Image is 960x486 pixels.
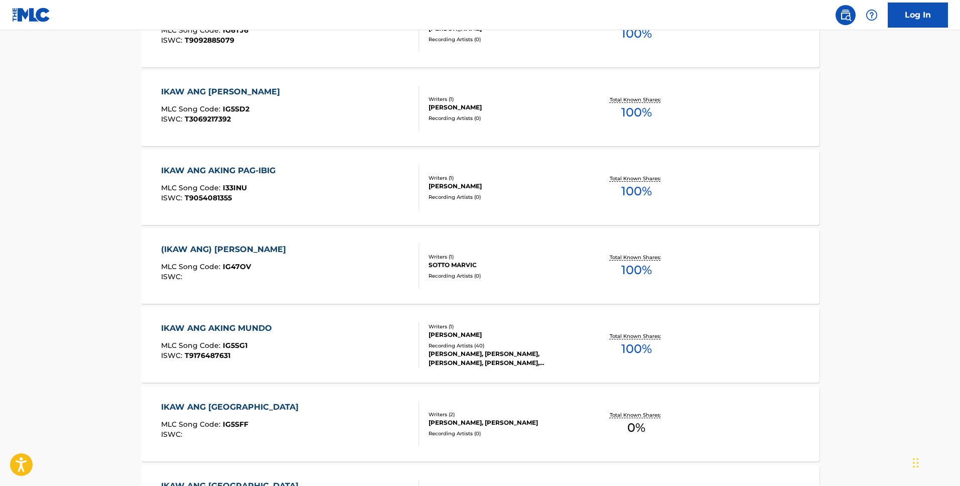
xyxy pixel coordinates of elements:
iframe: Chat Widget [910,438,960,486]
span: T3069217392 [185,114,231,124]
div: IKAW ANG [GEOGRAPHIC_DATA] [161,401,304,413]
a: IKAW ANG AKING PAG-IBIGMLC Song Code:I33INUISWC:T9054081355Writers (1)[PERSON_NAME]Recording Arti... [141,150,819,225]
img: help [866,9,878,21]
div: (IKAW ANG) [PERSON_NAME] [161,244,291,256]
a: IKAW ANG AKING MUNDOMLC Song Code:IG5SG1ISWC:T9176487631Writers (1)[PERSON_NAME]Recording Artists... [141,307,819,383]
div: [PERSON_NAME], [PERSON_NAME], [PERSON_NAME], [PERSON_NAME], [PERSON_NAME] [429,349,580,368]
span: IG5SFF [223,420,248,429]
span: MLC Song Code : [161,26,223,35]
div: IKAW ANG [PERSON_NAME] [161,86,285,98]
div: IKAW ANG AKING PAG-IBIG [161,165,281,177]
span: IG5SG1 [223,341,247,350]
span: ISWC : [161,36,185,45]
div: Recording Artists ( 0 ) [429,193,580,201]
img: MLC Logo [12,8,51,22]
div: Writers ( 1 ) [429,323,580,330]
span: 100 % [621,340,652,358]
span: 100 % [621,25,652,43]
span: IG6TJ6 [223,26,248,35]
p: Total Known Shares: [610,175,663,182]
span: T9176487631 [185,351,230,360]
span: ISWC : [161,272,185,281]
span: ISWC : [161,351,185,360]
span: MLC Song Code : [161,341,223,350]
span: MLC Song Code : [161,183,223,192]
div: Writers ( 1 ) [429,253,580,261]
span: ISWC : [161,114,185,124]
div: Drag [913,448,919,478]
a: IKAW ANG [GEOGRAPHIC_DATA]MLC Song Code:IG5SFFISWC:Writers (2)[PERSON_NAME], [PERSON_NAME]Recordi... [141,386,819,461]
span: MLC Song Code : [161,262,223,271]
div: Recording Artists ( 0 ) [429,36,580,43]
div: Recording Artists ( 40 ) [429,342,580,349]
a: (IKAW ANG) [PERSON_NAME]MLC Song Code:IG47OVISWC:Writers (1)SOTTO MARVICRecording Artists (0)Tota... [141,228,819,304]
div: [PERSON_NAME], [PERSON_NAME] [429,418,580,427]
div: Recording Artists ( 0 ) [429,430,580,437]
div: Writers ( 1 ) [429,174,580,182]
span: T9092885079 [185,36,234,45]
span: 100 % [621,103,652,122]
div: IKAW ANG AKING MUNDO [161,322,277,334]
span: ISWC : [161,430,185,439]
div: Help [862,5,882,25]
span: T9054081355 [185,193,232,202]
div: Writers ( 1 ) [429,95,580,103]
span: ISWC : [161,193,185,202]
p: Total Known Shares: [610,254,663,261]
div: Writers ( 2 ) [429,411,580,418]
div: Recording Artists ( 0 ) [429,114,580,122]
a: IKAW ANG [PERSON_NAME]MLC Song Code:IG5SD2ISWC:T3069217392Writers (1)[PERSON_NAME]Recording Artis... [141,71,819,146]
a: Log In [888,3,948,28]
a: Public Search [836,5,856,25]
span: MLC Song Code : [161,104,223,113]
p: Total Known Shares: [610,411,663,419]
span: IG5SD2 [223,104,249,113]
span: 100 % [621,182,652,200]
div: [PERSON_NAME] [429,182,580,191]
span: 100 % [621,261,652,279]
div: [PERSON_NAME] [429,330,580,339]
span: 0 % [627,419,645,437]
div: Recording Artists ( 0 ) [429,272,580,280]
p: Total Known Shares: [610,332,663,340]
img: search [840,9,852,21]
p: Total Known Shares: [610,96,663,103]
span: IG47OV [223,262,251,271]
div: SOTTO MARVIC [429,261,580,270]
span: MLC Song Code : [161,420,223,429]
span: I33INU [223,183,247,192]
div: [PERSON_NAME] [429,103,580,112]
